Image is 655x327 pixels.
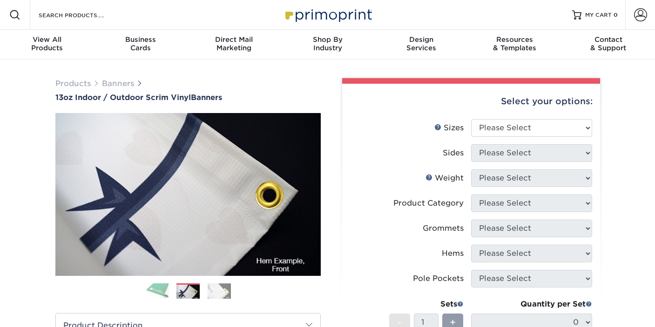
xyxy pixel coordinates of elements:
[442,248,464,259] div: Hems
[94,35,187,52] div: Cards
[38,9,128,20] input: SEARCH PRODUCTS.....
[423,223,464,234] div: Grommets
[561,30,655,60] a: Contact& Support
[434,122,464,133] div: Sizes
[374,35,468,52] div: Services
[55,93,191,102] span: 13oz Indoor / Outdoor Scrim Vinyl
[468,35,561,44] span: Resources
[176,284,200,300] img: Banners 02
[102,79,134,88] a: Banners
[281,35,374,44] span: Shop By
[281,5,374,25] img: Primoprint
[468,30,561,60] a: Resources& Templates
[55,93,321,102] h1: Banners
[55,93,321,102] a: 13oz Indoor / Outdoor Scrim VinylBanners
[94,35,187,44] span: Business
[145,283,169,299] img: Banners 01
[281,35,374,52] div: Industry
[468,35,561,52] div: & Templates
[187,35,281,52] div: Marketing
[208,283,231,299] img: Banners 03
[55,79,91,88] a: Products
[443,147,464,159] div: Sides
[614,12,618,18] span: 0
[187,35,281,44] span: Direct Mail
[413,273,464,284] div: Pole Pockets
[55,106,321,283] img: 13oz Indoor / Outdoor Scrim Vinyl 02
[585,11,612,19] span: MY CART
[393,198,464,209] div: Product Category
[471,299,592,310] div: Quantity per Set
[350,84,593,119] div: Select your options:
[561,35,655,44] span: Contact
[281,30,374,60] a: Shop ByIndustry
[389,299,464,310] div: Sets
[2,299,79,324] iframe: Google Customer Reviews
[187,30,281,60] a: Direct MailMarketing
[561,35,655,52] div: & Support
[374,35,468,44] span: Design
[374,30,468,60] a: DesignServices
[94,30,187,60] a: BusinessCards
[425,173,464,184] div: Weight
